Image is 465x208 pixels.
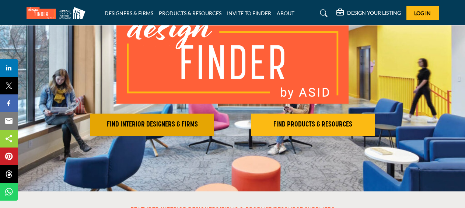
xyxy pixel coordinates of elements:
div: DESIGN YOUR LISTING [336,9,401,18]
button: FIND PRODUCTS & RESOURCES [251,114,375,136]
h5: DESIGN YOUR LISTING [347,10,401,16]
a: ABOUT [277,10,294,16]
a: DESIGNERS & FIRMS [105,10,153,16]
img: Site Logo [27,7,89,19]
a: PRODUCTS & RESOURCES [159,10,221,16]
span: Log In [414,10,431,16]
a: INVITE TO FINDER [227,10,271,16]
h2: FIND INTERIOR DESIGNERS & FIRMS [92,120,212,129]
h2: FIND PRODUCTS & RESOURCES [253,120,373,129]
a: Search [313,7,332,19]
img: image [116,8,349,104]
button: FIND INTERIOR DESIGNERS & FIRMS [90,114,214,136]
button: Log In [406,6,439,20]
